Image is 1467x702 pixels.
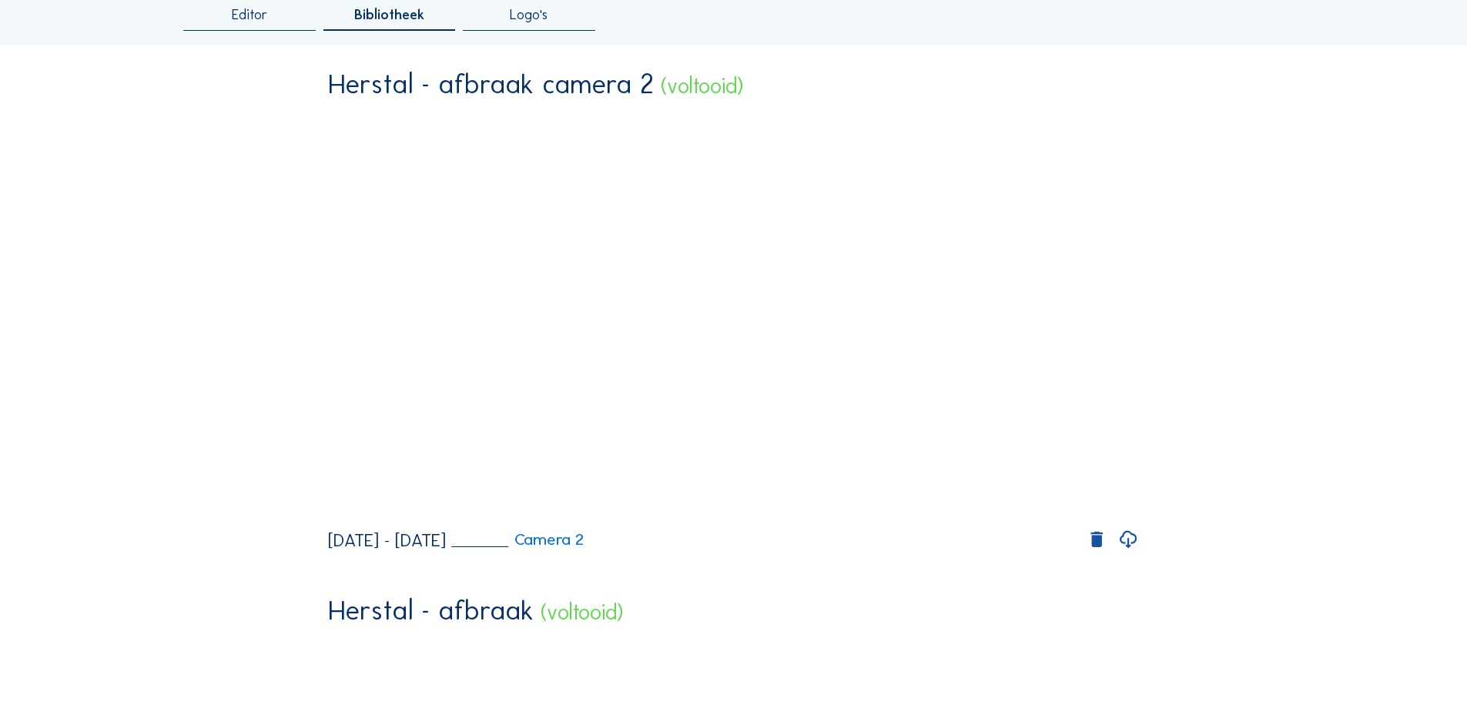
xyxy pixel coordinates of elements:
div: Herstal - afbraak [328,596,534,624]
span: Logo's [510,8,548,22]
div: Herstal - afbraak camera 2 [328,70,654,98]
video: Your browser does not support the video tag. [328,110,1139,516]
span: Bibliotheek [354,8,424,22]
div: [DATE] - [DATE] [328,532,446,549]
span: Editor [232,8,267,22]
a: Camera 2 [451,532,584,548]
div: (voltooid) [541,602,624,623]
div: (voltooid) [661,76,744,97]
